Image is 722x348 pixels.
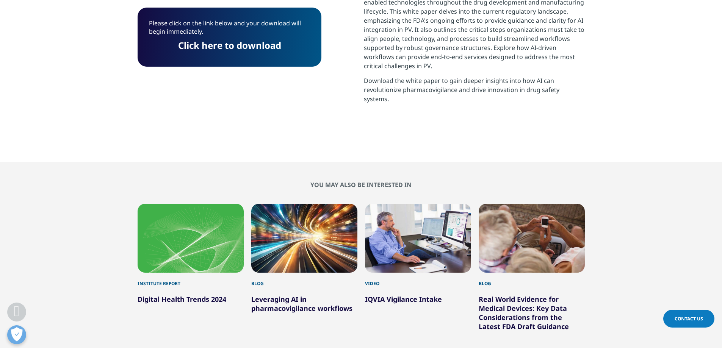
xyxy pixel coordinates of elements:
span: Contact Us [675,315,703,322]
button: Open Preferences [7,325,26,344]
p: Please click on the link below and your download will begin immediately. [149,19,310,41]
a: Click here to download [178,39,281,51]
div: Video [365,273,471,287]
a: Contact Us [663,310,714,328]
div: Blog [251,273,357,287]
div: 3 / 6 [365,204,471,331]
a: Digital Health Trends 2024 [138,295,226,304]
div: Institute Report [138,273,244,287]
a: Real World Evidence for Medical Devices: Key Data Considerations from the Latest FDA Draft Guidance [479,295,569,331]
div: 4 / 6 [479,204,585,331]
div: 1 / 6 [138,204,244,331]
div: 2 / 6 [251,204,357,331]
div: Blog [479,273,585,287]
h2: You may also be interested in [138,181,585,189]
p: Download the white paper to gain deeper insights into how AI can revolutionize pharmacovigilance ... [364,76,585,109]
a: IQVIA Vigilance Intake [365,295,442,304]
a: Leveraging AI in pharmacovigilance workflows [251,295,352,313]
